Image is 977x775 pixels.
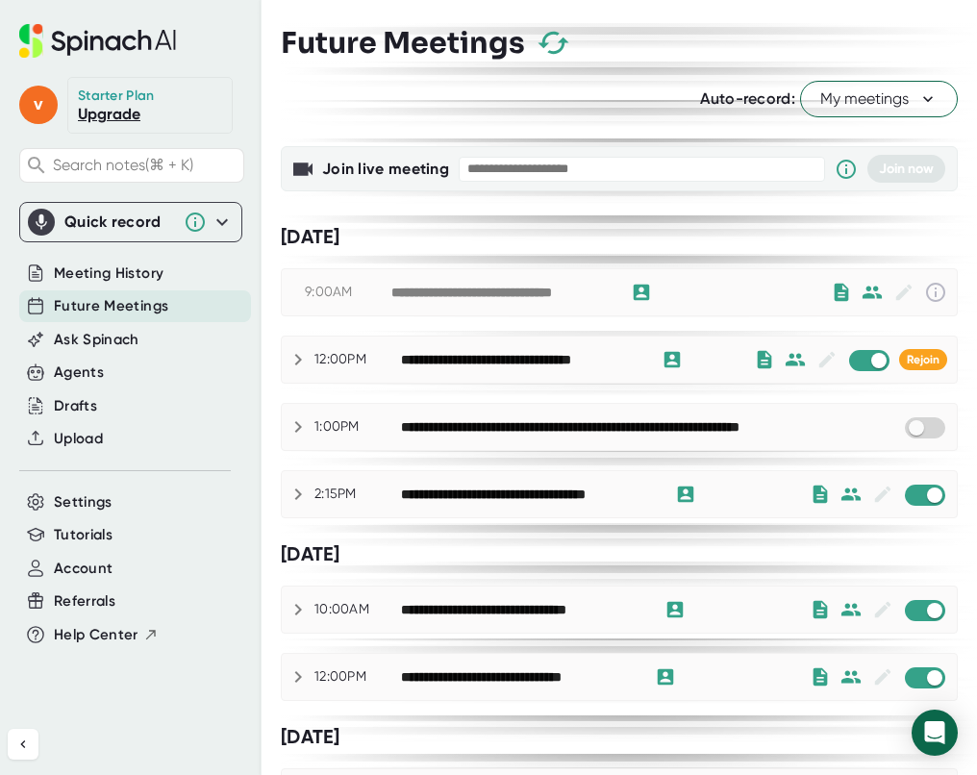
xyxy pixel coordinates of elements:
[314,418,401,436] div: 1:00PM
[54,395,97,417] button: Drafts
[924,281,947,304] svg: This event has already passed
[54,428,103,450] button: Upload
[78,105,140,123] a: Upgrade
[281,542,958,566] div: [DATE]
[8,729,38,760] button: Collapse sidebar
[907,353,939,366] span: Rejoin
[322,160,449,178] b: Join live meeting
[54,590,115,612] button: Referrals
[700,89,795,108] span: Auto-record:
[54,624,138,646] span: Help Center
[305,284,391,301] div: 9:00AM
[54,624,159,646] button: Help Center
[54,558,113,580] button: Account
[53,156,238,174] span: Search notes (⌘ + K)
[28,203,234,241] div: Quick record
[314,351,401,368] div: 12:00PM
[54,329,139,351] button: Ask Spinach
[820,87,938,111] span: My meetings
[314,668,401,686] div: 12:00PM
[281,26,525,61] h3: Future Meetings
[54,295,168,317] button: Future Meetings
[54,524,113,546] button: Tutorials
[54,362,104,384] button: Agents
[800,81,958,117] button: My meetings
[314,486,401,503] div: 2:15PM
[912,710,958,756] div: Open Intercom Messenger
[314,601,401,618] div: 10:00AM
[899,349,947,370] button: Rejoin
[64,212,174,232] div: Quick record
[281,225,958,249] div: [DATE]
[867,155,945,183] button: Join now
[281,725,958,749] div: [DATE]
[78,87,155,105] div: Starter Plan
[54,262,163,285] button: Meeting History
[54,491,113,513] button: Settings
[879,161,934,177] span: Join now
[19,86,58,124] span: v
